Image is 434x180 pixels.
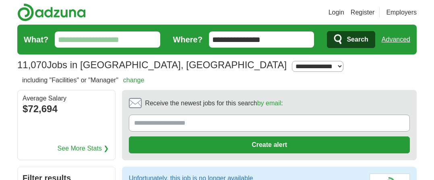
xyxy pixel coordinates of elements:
a: change [123,77,145,84]
a: Login [329,8,344,17]
span: 11,070 [17,58,47,72]
h2: including "Facilities" or "Manager" [22,75,144,85]
a: Advanced [382,31,410,48]
button: Search [327,31,375,48]
a: See More Stats ❯ [58,144,109,153]
label: Where? [173,33,203,46]
span: Search [347,31,368,48]
h1: Jobs in [GEOGRAPHIC_DATA], [GEOGRAPHIC_DATA] [17,59,287,70]
div: Average Salary [23,95,110,102]
a: Employers [386,8,417,17]
a: by email [257,100,281,107]
a: Register [351,8,375,17]
label: What? [24,33,48,46]
img: Adzuna logo [17,3,86,21]
div: $72,694 [23,102,110,116]
span: Receive the newest jobs for this search : [145,98,283,108]
button: Create alert [129,136,410,153]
